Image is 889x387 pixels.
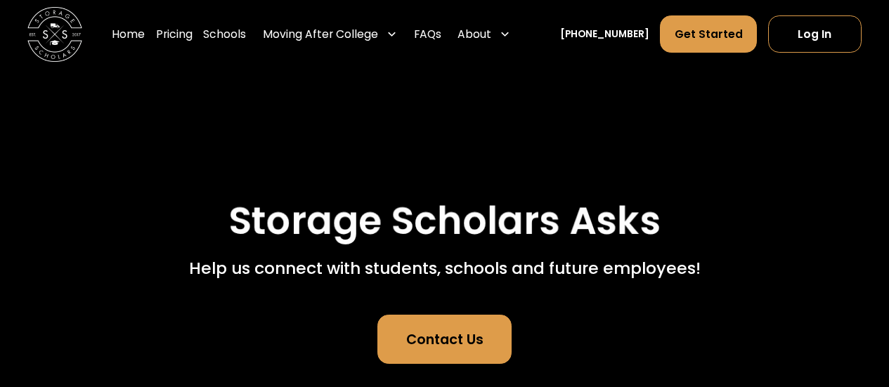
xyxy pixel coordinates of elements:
div: About [458,26,491,42]
div: About [452,15,516,54]
h1: Storage Scholars Asks [228,201,661,242]
div: Help us connect with students, schools and future employees! [189,256,701,280]
div: Moving After College [257,15,403,54]
a: Pricing [156,15,193,54]
a: Contact Us [377,315,511,364]
a: Log In [768,15,862,53]
a: FAQs [414,15,441,54]
a: Home [112,15,145,54]
div: Moving After College [263,26,378,42]
img: Storage Scholars main logo [27,7,82,62]
div: Contact Us [406,329,484,350]
a: home [27,7,82,62]
a: Schools [203,15,246,54]
a: [PHONE_NUMBER] [560,27,649,42]
a: Get Started [660,15,757,53]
